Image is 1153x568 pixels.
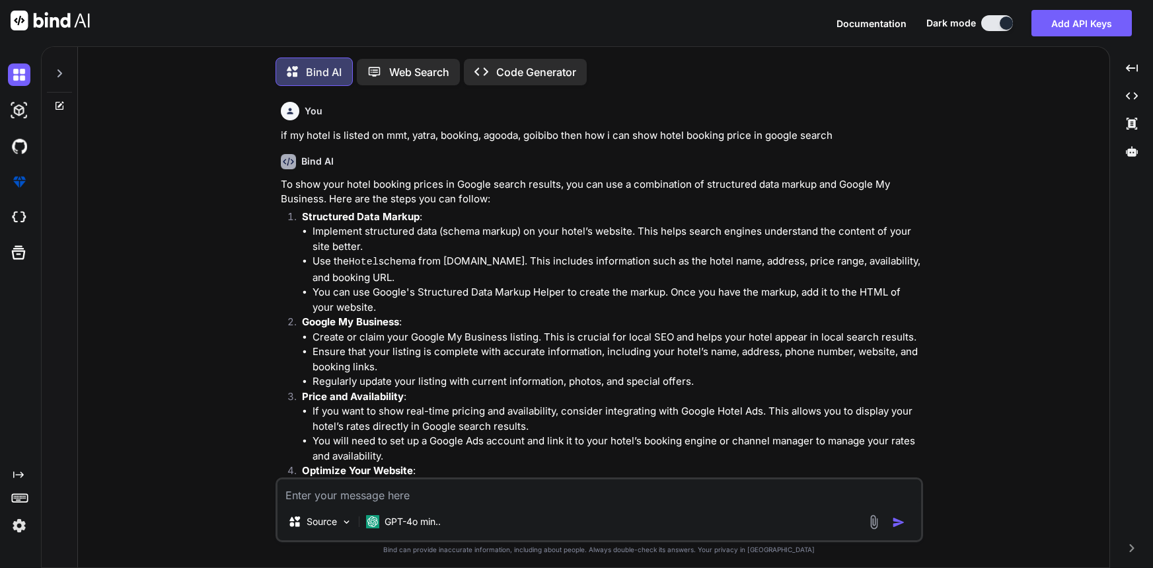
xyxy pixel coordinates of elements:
[301,155,334,168] h6: Bind AI
[302,315,920,330] p: :
[8,514,30,537] img: settings
[496,64,576,80] p: Code Generator
[302,315,399,328] strong: Google My Business
[302,210,920,225] p: :
[837,18,907,29] span: Documentation
[305,104,322,118] h6: You
[313,285,920,315] li: You can use Google's Structured Data Markup Helper to create the markup. Once you have the markup...
[313,330,920,345] li: Create or claim your Google My Business listing. This is crucial for local SEO and helps your hot...
[302,390,404,403] strong: Price and Availability
[892,516,905,529] img: icon
[926,17,976,30] span: Dark mode
[313,224,920,254] li: Implement structured data (schema markup) on your hotel’s website. This helps search engines unde...
[8,99,30,122] img: darkAi-studio
[281,128,920,143] p: if my hotel is listed on mmt, yatra, booking, agooda, goibibo then how i can show hotel booking p...
[313,374,920,389] li: Regularly update your listing with current information, photos, and special offers.
[302,389,920,405] p: :
[389,64,449,80] p: Web Search
[349,257,379,268] code: Hotel
[11,11,90,30] img: Bind AI
[302,464,920,479] p: :
[8,135,30,157] img: githubDark
[313,254,920,285] li: Use the schema from [DOMAIN_NAME]. This includes information such as the hotel name, address, pri...
[306,64,342,80] p: Bind AI
[313,345,920,374] li: Ensure that your listing is complete with accurate information, including your hotel’s name, addr...
[307,515,337,528] p: Source
[8,171,30,193] img: premium
[276,545,923,555] p: Bind can provide inaccurate information, including about people. Always double-check its answers....
[302,464,413,477] strong: Optimize Your Website
[366,515,379,528] img: GPT-4o mini
[8,63,30,86] img: darkChat
[313,434,920,464] li: You will need to set up a Google Ads account and link it to your hotel’s booking engine or channe...
[837,17,907,30] button: Documentation
[313,404,920,434] li: If you want to show real-time pricing and availability, consider integrating with Google Hotel Ad...
[281,177,920,207] p: To show your hotel booking prices in Google search results, you can use a combination of structur...
[8,206,30,229] img: cloudideIcon
[1031,10,1132,36] button: Add API Keys
[866,514,881,530] img: attachment
[341,516,352,528] img: Pick Models
[302,210,420,223] strong: Structured Data Markup
[385,515,441,528] p: GPT-4o min..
